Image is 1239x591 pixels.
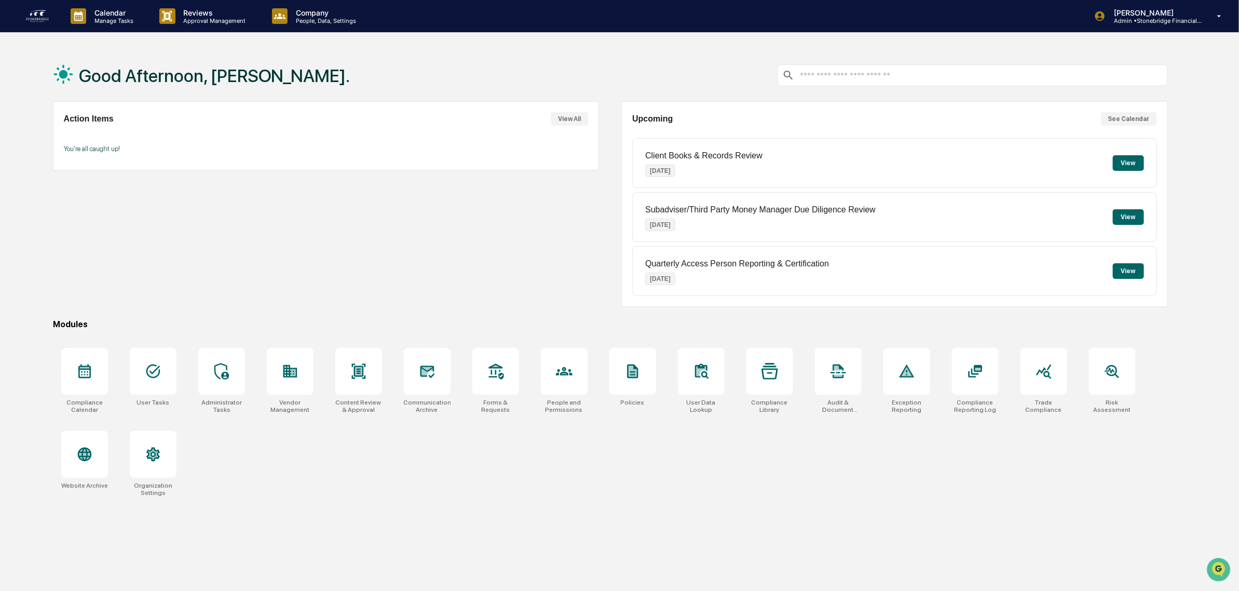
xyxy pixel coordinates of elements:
p: Calendar [86,8,139,17]
a: Powered byPylon [73,176,126,184]
p: Company [288,8,361,17]
p: [DATE] [645,219,675,231]
div: Organization Settings [130,482,176,496]
div: Vendor Management [267,399,314,413]
div: Audit & Document Logs [815,399,862,413]
span: Data Lookup [21,151,65,161]
div: Compliance Reporting Log [952,399,999,413]
button: Start new chat [176,83,189,95]
div: 🖐️ [10,132,19,140]
div: We're available if you need us! [35,90,131,98]
h1: Good Afternoon, [PERSON_NAME]. [79,65,350,86]
p: Manage Tasks [86,17,139,24]
div: Content Review & Approval [335,399,382,413]
img: 1746055101610-c473b297-6a78-478c-a979-82029cc54cd1 [10,79,29,98]
h2: Upcoming [632,114,673,124]
button: View All [551,112,588,126]
div: Risk Assessment [1089,399,1136,413]
div: Compliance Library [746,399,793,413]
div: User Tasks [137,399,169,406]
p: [DATE] [645,165,675,177]
p: Reviews [175,8,251,17]
div: Administrator Tasks [198,399,245,413]
p: Admin • Stonebridge Financial Group [1106,17,1202,24]
span: Preclearance [21,131,67,141]
p: Approval Management [175,17,251,24]
div: Modules [53,319,1168,329]
div: Forms & Requests [472,399,519,413]
button: View [1113,209,1144,225]
iframe: Open customer support [1206,557,1234,585]
div: Start new chat [35,79,170,90]
div: 🗄️ [75,132,84,140]
div: Trade Compliance [1020,399,1067,413]
h2: Action Items [64,114,114,124]
p: People, Data, Settings [288,17,361,24]
p: Subadviser/Third Party Money Manager Due Diligence Review [645,205,876,214]
a: 🗄️Attestations [71,127,133,145]
a: 🔎Data Lookup [6,146,70,165]
p: [DATE] [645,273,675,285]
p: Client Books & Records Review [645,151,763,160]
p: [PERSON_NAME] [1106,8,1202,17]
button: See Calendar [1101,112,1157,126]
p: How can we help? [10,22,189,38]
p: You're all caught up! [64,145,589,153]
button: View [1113,263,1144,279]
div: Communications Archive [404,399,451,413]
div: Policies [621,399,645,406]
span: Attestations [86,131,129,141]
p: Quarterly Access Person Reporting & Certification [645,259,829,268]
button: View [1113,155,1144,171]
a: 🖐️Preclearance [6,127,71,145]
img: logo [25,8,50,24]
div: People and Permissions [541,399,588,413]
span: Pylon [103,176,126,184]
div: Compliance Calendar [61,399,108,413]
div: 🔎 [10,152,19,160]
div: Exception Reporting [883,399,930,413]
div: User Data Lookup [678,399,725,413]
div: Website Archive [61,482,108,489]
